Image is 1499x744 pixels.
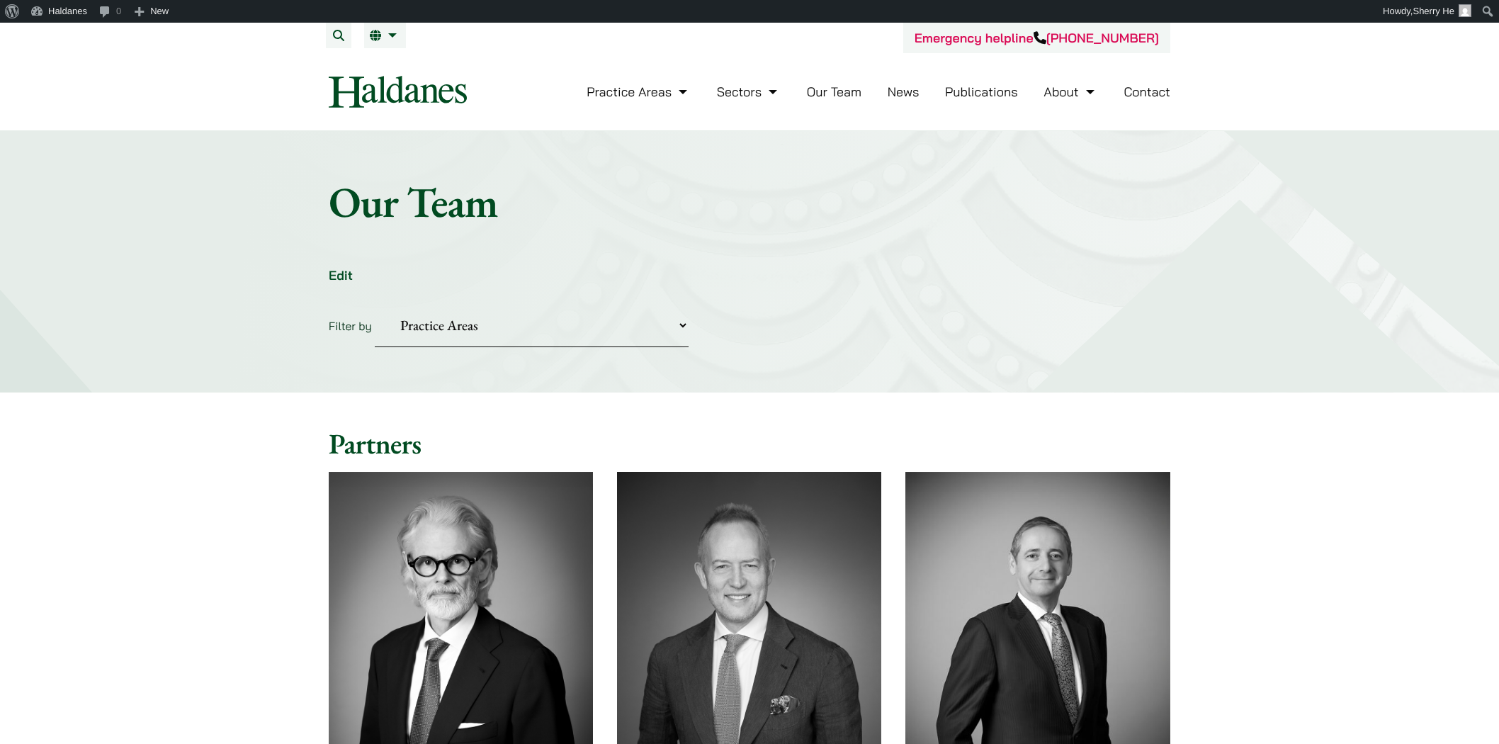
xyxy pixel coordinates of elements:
[587,84,691,100] a: Practice Areas
[329,267,353,283] a: Edit
[329,176,1170,227] h1: Our Team
[326,23,351,48] button: Search
[807,84,861,100] a: Our Team
[329,76,467,108] img: Logo of Haldanes
[888,84,920,100] a: News
[1124,84,1170,100] a: Contact
[1413,6,1454,16] span: Sherry He
[329,319,372,333] label: Filter by
[1043,84,1097,100] a: About
[915,30,1159,46] a: Emergency helpline[PHONE_NUMBER]
[717,84,781,100] a: Sectors
[329,427,1170,461] h2: Partners
[945,84,1018,100] a: Publications
[370,30,400,41] a: EN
